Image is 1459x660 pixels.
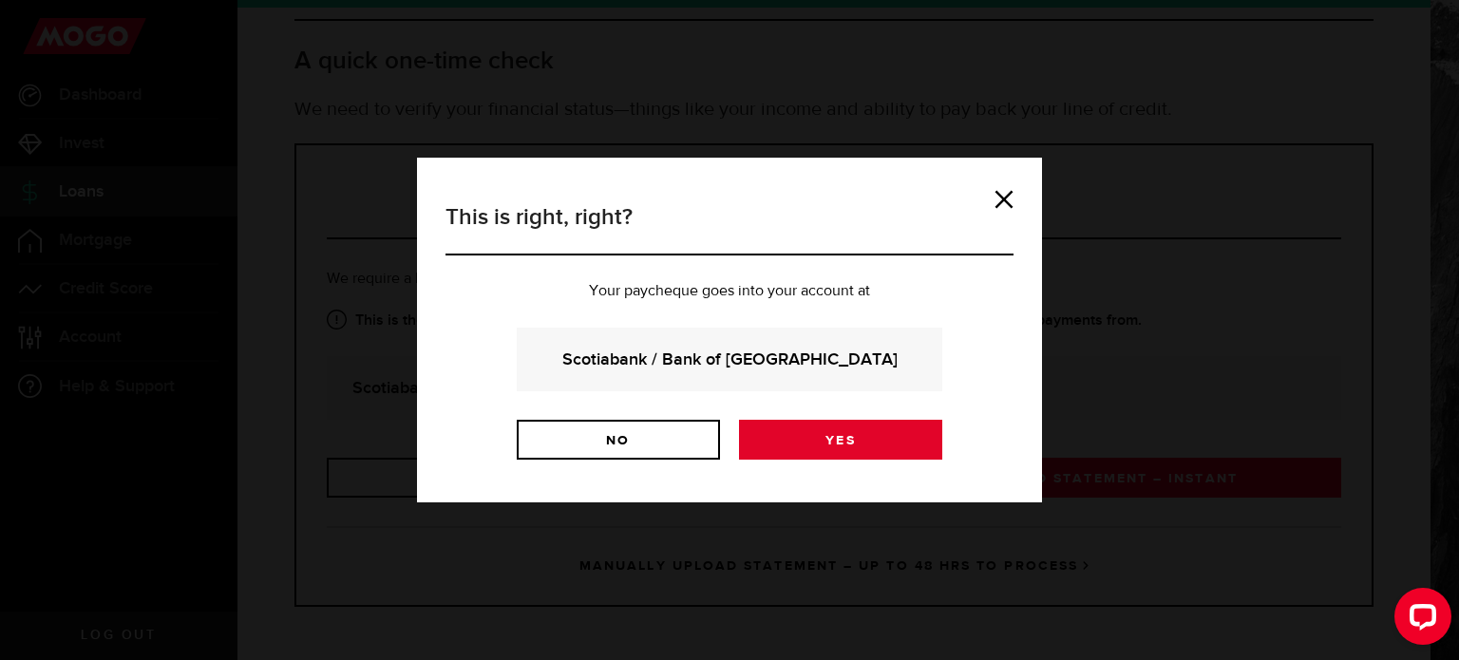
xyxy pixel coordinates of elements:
p: Your paycheque goes into your account at [445,284,1014,299]
strong: Scotiabank / Bank of [GEOGRAPHIC_DATA] [542,347,917,372]
h3: This is right, right? [445,200,1014,255]
a: Yes [739,420,942,460]
iframe: LiveChat chat widget [1379,580,1459,660]
a: No [517,420,720,460]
